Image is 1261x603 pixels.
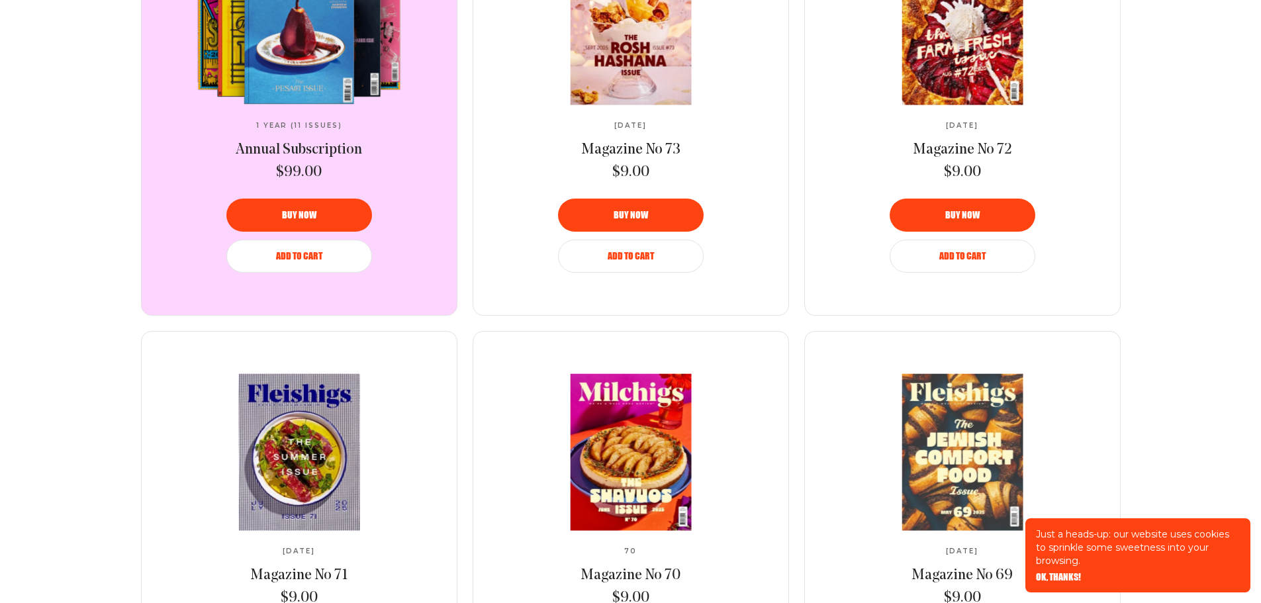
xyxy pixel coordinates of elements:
span: Magazine No 73 [581,142,680,158]
button: Add to Cart [890,240,1035,273]
span: $9.00 [612,163,649,183]
span: Add to Cart [939,252,986,261]
a: Magazine No 70Magazine No 70 [520,374,741,530]
a: Magazine No 73 [581,140,680,160]
button: Buy now [558,199,704,232]
button: Add to Cart [226,240,372,273]
p: Just a heads-up: our website uses cookies to sprinkle some sweetness into your browsing. [1036,528,1240,567]
img: Magazine No 70 [520,373,741,530]
span: Magazine No 71 [250,568,348,583]
a: Annual Subscription [236,140,362,160]
a: Magazine No 71Magazine No 71 [189,374,410,530]
button: Add to Cart [558,240,704,273]
button: Buy now [890,199,1035,232]
span: Magazine No 70 [581,568,680,583]
span: [DATE] [614,122,647,130]
span: Buy now [945,210,980,220]
span: Buy now [282,210,316,220]
span: Magazine No 72 [913,142,1012,158]
button: Buy now [226,199,372,232]
span: [DATE] [283,547,315,555]
span: Add to Cart [608,252,654,261]
span: Magazine No 69 [911,568,1013,583]
a: Magazine No 70 [581,566,680,586]
a: Magazine No 72 [913,140,1012,160]
span: $9.00 [944,163,981,183]
span: 1 Year (11 Issues) [256,122,342,130]
span: Annual Subscription [236,142,362,158]
span: Buy now [614,210,648,220]
span: Add to Cart [276,252,322,261]
span: $99.00 [276,163,322,183]
span: [DATE] [946,547,978,555]
img: Magazine No 69 [851,373,1073,530]
a: Magazine No 69Magazine No 69 [852,374,1073,530]
img: Magazine No 71 [188,373,410,530]
span: [DATE] [946,122,978,130]
button: OK, THANKS! [1036,573,1081,582]
a: Magazine No 69 [911,566,1013,586]
span: 70 [624,547,637,555]
a: Magazine No 71 [250,566,348,586]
